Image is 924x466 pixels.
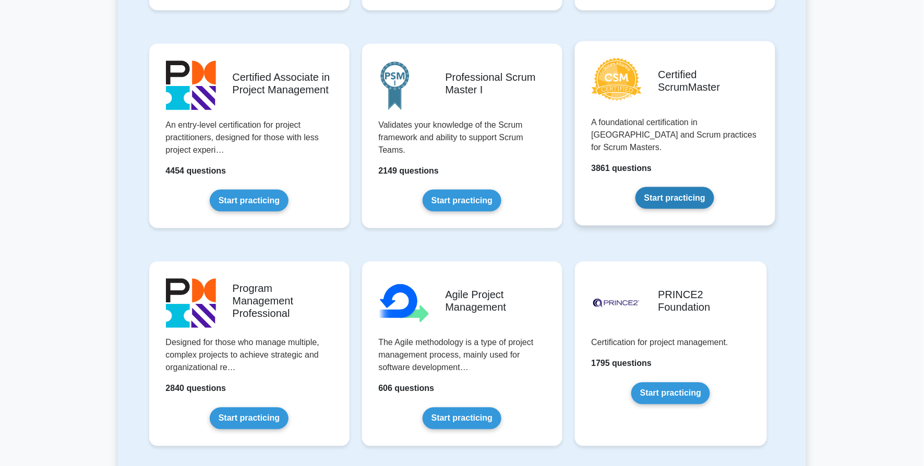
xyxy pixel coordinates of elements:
[631,383,710,404] a: Start practicing
[635,187,714,209] a: Start practicing
[210,190,289,212] a: Start practicing
[210,408,289,430] a: Start practicing
[423,190,501,212] a: Start practicing
[423,408,501,430] a: Start practicing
